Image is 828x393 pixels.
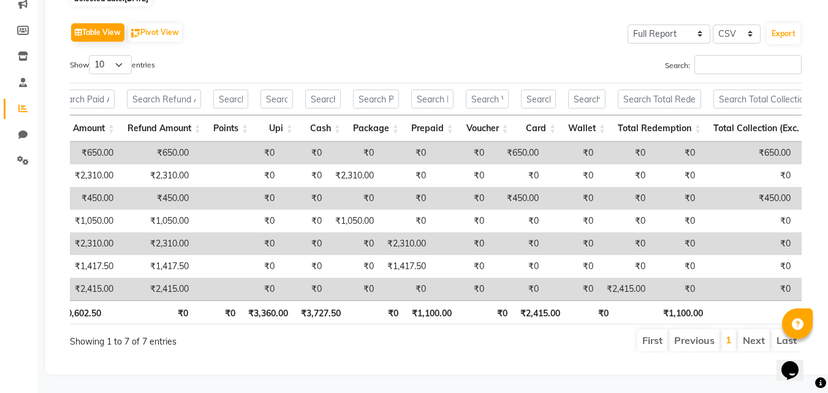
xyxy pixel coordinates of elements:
button: Table View [71,23,124,42]
td: ₹0 [281,187,328,210]
input: Search Refund Amount [127,90,201,109]
td: ₹0 [432,187,490,210]
td: ₹0 [545,187,599,210]
td: ₹0 [432,210,490,232]
input: Search Paid Amount [51,90,115,109]
div: Showing 1 to 7 of 7 entries [70,328,364,348]
th: Upi: activate to sort column ascending [254,115,299,142]
td: ₹0 [432,164,490,187]
td: ₹0 [490,210,545,232]
th: ₹3,360.00 [241,300,294,324]
th: ₹0 [194,300,242,324]
td: ₹0 [281,255,328,278]
td: ₹0 [701,164,797,187]
td: ₹0 [432,232,490,255]
td: ₹0 [380,278,432,300]
input: Search Card [521,90,556,109]
td: ₹2,310.00 [26,232,120,255]
td: ₹1,050.00 [120,210,195,232]
td: ₹0 [599,142,651,164]
th: Total Redemption: activate to sort column ascending [612,115,707,142]
td: ₹0 [281,164,328,187]
select: Showentries [89,55,132,74]
input: Search Wallet [568,90,606,109]
td: ₹0 [545,255,599,278]
td: ₹0 [281,278,328,300]
td: ₹1,417.50 [120,255,195,278]
th: Refund Amount: activate to sort column ascending [121,115,207,142]
th: ₹0 [458,300,514,324]
td: ₹0 [195,142,281,164]
input: Search Package [353,90,399,109]
input: Search Total Redemption [618,90,701,109]
th: Points: activate to sort column ascending [207,115,254,142]
td: ₹0 [701,255,797,278]
td: ₹2,415.00 [26,278,120,300]
td: ₹2,310.00 [120,232,195,255]
td: ₹0 [599,255,651,278]
th: ₹10,602.50 [32,300,107,324]
input: Search Points [213,90,248,109]
td: ₹0 [701,232,797,255]
td: ₹0 [545,278,599,300]
td: ₹2,310.00 [26,164,120,187]
input: Search Cash [305,90,341,109]
td: ₹1,417.50 [380,255,432,278]
th: Wallet: activate to sort column ascending [562,115,612,142]
th: Card: activate to sort column ascending [515,115,563,142]
td: ₹450.00 [120,187,195,210]
th: ₹0 [107,300,194,324]
td: ₹0 [328,232,380,255]
td: ₹0 [328,278,380,300]
td: ₹0 [651,187,701,210]
td: ₹0 [380,142,432,164]
td: ₹650.00 [490,142,545,164]
td: ₹0 [599,164,651,187]
td: ₹0 [380,164,432,187]
td: ₹0 [701,210,797,232]
td: ₹0 [599,210,651,232]
td: ₹0 [195,232,281,255]
td: ₹0 [281,210,328,232]
button: Export [767,23,800,44]
button: Pivot View [128,23,182,42]
td: ₹0 [599,187,651,210]
td: ₹0 [490,164,545,187]
td: ₹0 [545,210,599,232]
td: ₹0 [195,210,281,232]
th: Prepaid: activate to sort column ascending [405,115,460,142]
th: ₹1,100.00 [615,300,709,324]
td: ₹0 [651,164,701,187]
td: ₹650.00 [120,142,195,164]
td: ₹0 [651,210,701,232]
td: ₹650.00 [701,142,797,164]
td: ₹0 [432,255,490,278]
td: ₹650.00 [26,142,120,164]
a: 1 [726,334,732,346]
td: ₹2,310.00 [328,164,380,187]
td: ₹0 [328,255,380,278]
img: pivot.png [131,29,140,38]
td: ₹0 [545,142,599,164]
td: ₹0 [651,142,701,164]
td: ₹0 [651,232,701,255]
td: ₹0 [651,255,701,278]
td: ₹0 [328,142,380,164]
th: ₹2,415.00 [514,300,566,324]
td: ₹0 [195,164,281,187]
td: ₹1,050.00 [26,210,120,232]
th: Paid Amount: activate to sort column ascending [45,115,121,142]
input: Search: [694,55,802,74]
th: ₹0 [566,300,615,324]
input: Search Voucher [466,90,509,109]
th: ₹1,100.00 [405,300,458,324]
td: ₹1,050.00 [328,210,380,232]
td: ₹0 [195,278,281,300]
td: ₹0 [599,232,651,255]
td: ₹2,310.00 [120,164,195,187]
td: ₹0 [328,187,380,210]
td: ₹2,310.00 [380,232,432,255]
input: Search Upi [260,90,293,109]
td: ₹0 [490,255,545,278]
th: ₹3,727.50 [294,300,347,324]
